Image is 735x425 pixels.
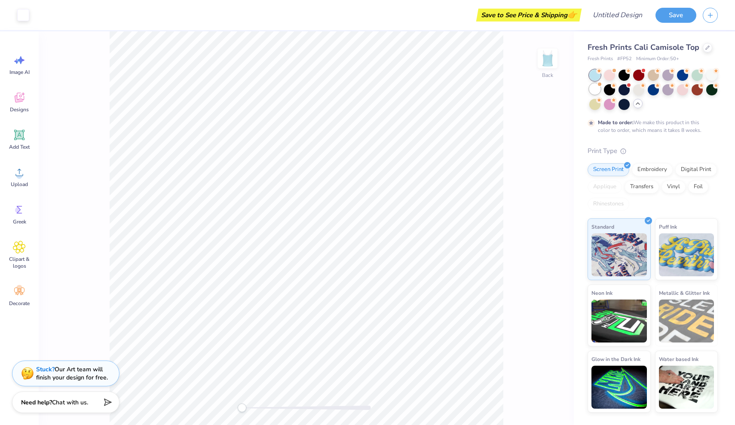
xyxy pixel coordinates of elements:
[591,355,640,364] span: Glow in the Dark Ink
[52,398,88,407] span: Chat with us.
[9,300,30,307] span: Decorate
[591,300,647,342] img: Neon Ink
[625,180,659,193] div: Transfers
[478,9,579,21] div: Save to See Price & Shipping
[586,6,649,24] input: Untitled Design
[591,288,612,297] span: Neon Ink
[636,55,679,63] span: Minimum Order: 50 +
[591,233,647,276] img: Standard
[588,180,622,193] div: Applique
[36,365,108,382] div: Our Art team will finish your design for free.
[591,222,614,231] span: Standard
[617,55,632,63] span: # FP52
[659,366,714,409] img: Water based Ink
[11,181,28,188] span: Upload
[659,288,710,297] span: Metallic & Glitter Ink
[9,144,30,150] span: Add Text
[588,146,718,156] div: Print Type
[661,180,686,193] div: Vinyl
[588,198,629,211] div: Rhinestones
[655,8,696,23] button: Save
[36,365,55,373] strong: Stuck?
[591,366,647,409] img: Glow in the Dark Ink
[632,163,673,176] div: Embroidery
[688,180,708,193] div: Foil
[659,233,714,276] img: Puff Ink
[567,9,577,20] span: 👉
[5,256,34,269] span: Clipart & logos
[9,69,30,76] span: Image AI
[588,42,699,52] span: Fresh Prints Cali Camisole Top
[238,404,246,412] div: Accessibility label
[588,163,629,176] div: Screen Print
[542,71,553,79] div: Back
[539,50,556,67] img: Back
[598,119,634,126] strong: Made to order:
[588,55,613,63] span: Fresh Prints
[659,300,714,342] img: Metallic & Glitter Ink
[659,222,677,231] span: Puff Ink
[675,163,717,176] div: Digital Print
[13,218,26,225] span: Greek
[659,355,698,364] span: Water based Ink
[10,106,29,113] span: Designs
[598,119,704,134] div: We make this product in this color to order, which means it takes 8 weeks.
[21,398,52,407] strong: Need help?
